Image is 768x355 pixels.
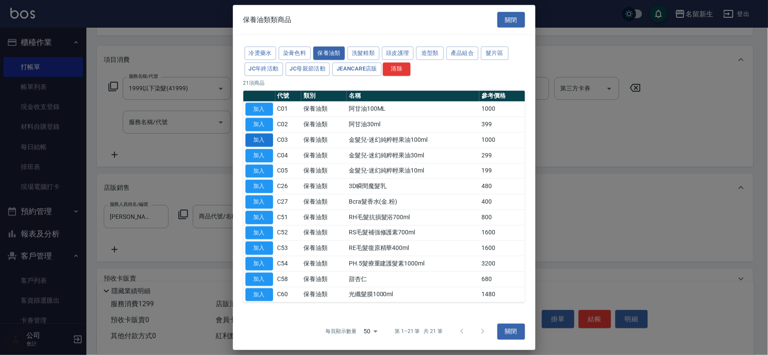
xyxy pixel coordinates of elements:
td: 阿甘油30ml [347,117,479,132]
td: C54 [275,256,302,272]
button: 加入 [245,180,273,193]
td: C04 [275,148,302,163]
td: 399 [479,117,525,132]
button: JC年終活動 [245,62,283,76]
td: 保養油類 [301,240,347,256]
th: 參考價格 [479,90,525,102]
td: 光纖髮膜1000ml [347,287,479,303]
p: 每頁顯示數量 [325,328,357,336]
th: 名稱 [347,90,479,102]
button: 加入 [245,288,273,301]
td: C51 [275,210,302,225]
td: 1600 [479,240,525,256]
button: 加入 [245,257,273,271]
td: 680 [479,272,525,287]
button: 保養油類 [313,47,345,60]
button: 加入 [245,102,273,116]
td: 199 [479,163,525,179]
button: 髮片區 [481,47,509,60]
td: C26 [275,179,302,194]
p: 21 項商品 [243,79,525,87]
td: 保養油類 [301,225,347,241]
td: 保養油類 [301,210,347,225]
button: 關閉 [497,324,525,340]
td: 保養油類 [301,287,347,303]
td: 保養油類 [301,256,347,272]
button: 關閉 [497,12,525,28]
button: 洗髮精類 [347,47,379,60]
td: 甜杏仁 [347,272,479,287]
td: 1000 [479,132,525,148]
td: 1600 [479,225,525,241]
td: 1000 [479,102,525,117]
td: 保養油類 [301,272,347,287]
td: 保養油類 [301,102,347,117]
button: 染膏色料 [279,47,311,60]
td: RE毛髮復原精華400ml [347,240,479,256]
td: 1480 [479,287,525,303]
button: 頭皮護理 [382,47,414,60]
button: 加入 [245,149,273,162]
td: 阿甘油100ML [347,102,479,117]
div: 50 [360,320,381,343]
td: 400 [479,194,525,210]
button: 造型類 [416,47,444,60]
button: 加入 [245,242,273,255]
td: PH.5髮療重建護髮素1000ml [347,256,479,272]
span: 保養油類類商品 [243,15,292,24]
td: C05 [275,163,302,179]
button: 產品組合 [446,47,478,60]
button: 清除 [383,62,411,76]
button: 加入 [245,195,273,209]
td: 保養油類 [301,194,347,210]
button: JC母親節活動 [286,62,330,76]
button: JeanCare店販 [332,62,382,76]
td: C52 [275,225,302,241]
td: Bcra髮香水(金.粉) [347,194,479,210]
td: C58 [275,272,302,287]
td: 保養油類 [301,163,347,179]
td: RS毛髮補強修護素700ml [347,225,479,241]
button: 加入 [245,211,273,224]
td: C03 [275,132,302,148]
td: 金髮兒-迷幻純粹輕果油30ml [347,148,479,163]
th: 類別 [301,90,347,102]
td: 3D瞬間魔髮乳 [347,179,479,194]
td: RH毛髮抗損髮浴700ml [347,210,479,225]
td: 金髮兒-迷幻純粹輕果油100ml [347,132,479,148]
td: 保養油類 [301,117,347,132]
td: 800 [479,210,525,225]
th: 代號 [275,90,302,102]
td: 保養油類 [301,179,347,194]
td: 保養油類 [301,132,347,148]
td: C01 [275,102,302,117]
td: 299 [479,148,525,163]
td: 金髮兒-迷幻純粹輕果油10ml [347,163,479,179]
button: 加入 [245,164,273,178]
td: C27 [275,194,302,210]
td: C02 [275,117,302,132]
td: 3200 [479,256,525,272]
button: 加入 [245,272,273,286]
td: 480 [479,179,525,194]
button: 加入 [245,134,273,147]
button: 加入 [245,118,273,131]
button: 冷燙藥水 [245,47,277,60]
td: C53 [275,240,302,256]
button: 加入 [245,226,273,240]
td: 保養油類 [301,148,347,163]
p: 第 1–21 筆 共 21 筆 [395,328,443,336]
td: C60 [275,287,302,303]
